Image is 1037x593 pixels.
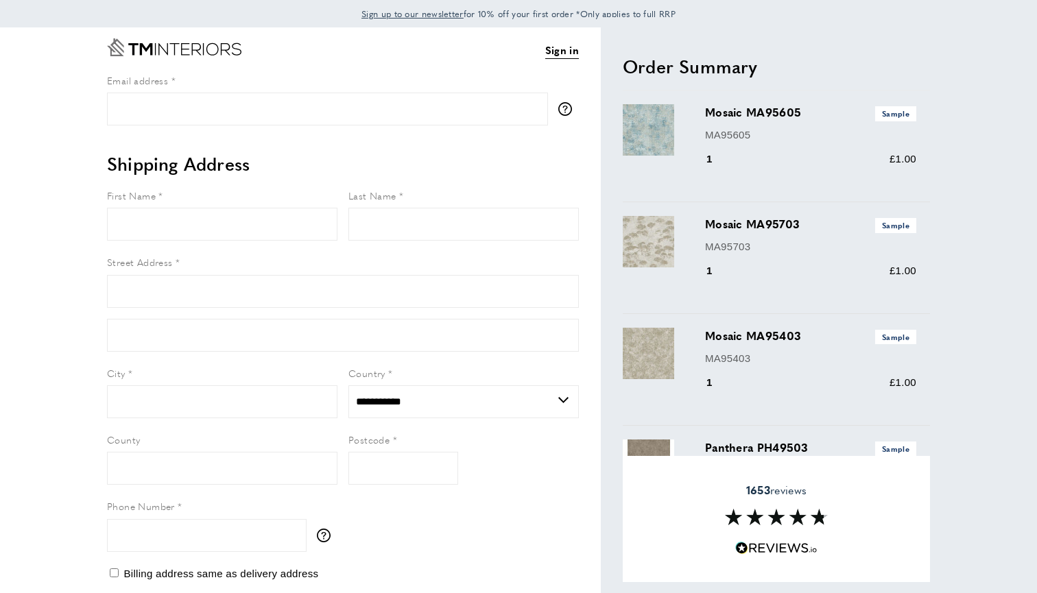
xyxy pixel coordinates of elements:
[348,433,390,446] span: Postcode
[107,255,173,269] span: Street Address
[875,330,916,344] span: Sample
[623,328,674,379] img: Mosaic MA95403
[705,104,916,121] h3: Mosaic MA95605
[317,529,337,542] button: More information
[890,376,916,388] span: £1.00
[623,216,674,267] img: Mosaic MA95703
[725,509,828,525] img: Reviews section
[123,568,318,579] span: Billing address same as delivery address
[705,239,916,255] p: MA95703
[746,483,807,497] span: reviews
[705,263,732,279] div: 1
[890,265,916,276] span: £1.00
[545,42,579,59] a: Sign in
[875,218,916,232] span: Sample
[361,8,464,20] span: Sign up to our newsletter
[107,499,175,513] span: Phone Number
[361,8,676,20] span: for 10% off your first order *Only applies to full RRP
[705,350,916,367] p: MA95403
[875,441,916,456] span: Sample
[705,216,916,232] h3: Mosaic MA95703
[705,328,916,344] h3: Mosaic MA95403
[746,482,770,498] strong: 1653
[705,374,732,391] div: 1
[348,189,396,202] span: Last Name
[735,542,818,555] img: Reviews.io 5 stars
[107,73,168,87] span: Email address
[875,106,916,121] span: Sample
[110,568,119,577] input: Billing address same as delivery address
[107,38,241,56] a: Go to Home page
[107,366,126,380] span: City
[107,152,579,176] h2: Shipping Address
[705,439,916,456] h3: Panthera PH49503
[361,7,464,21] a: Sign up to our newsletter
[107,189,156,202] span: First Name
[623,54,930,79] h2: Order Summary
[890,153,916,165] span: £1.00
[623,439,674,491] img: Panthera PH49503
[705,127,916,143] p: MA95605
[623,104,674,156] img: Mosaic MA95605
[348,366,385,380] span: Country
[558,102,579,116] button: More information
[107,433,140,446] span: County
[705,151,732,167] div: 1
